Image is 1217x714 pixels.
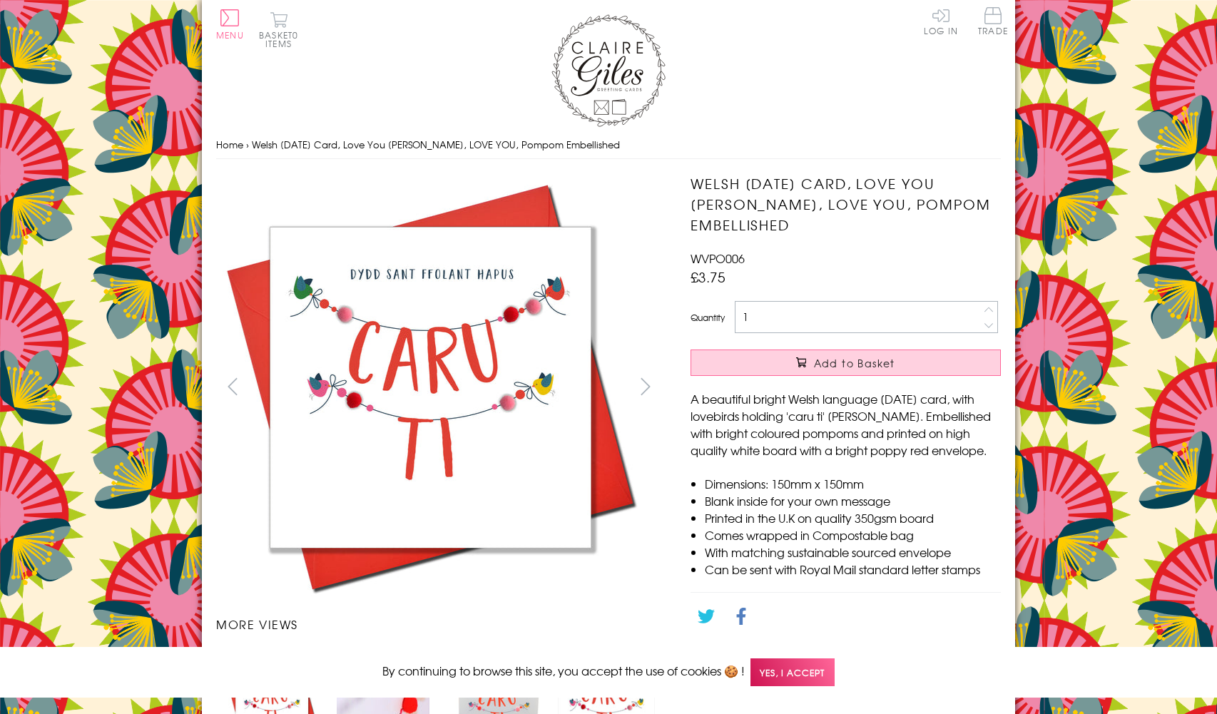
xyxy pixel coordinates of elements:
[216,9,244,39] button: Menu
[216,131,1001,160] nav: breadcrumbs
[814,356,895,370] span: Add to Basket
[705,492,1001,509] li: Blank inside for your own message
[662,173,1090,601] img: Welsh Valentine's Day Card, Love You Bunting, LOVE YOU, Pompom Embellished
[750,658,835,686] span: Yes, I accept
[691,267,725,287] span: £3.75
[216,29,244,41] span: Menu
[705,544,1001,561] li: With matching sustainable sourced envelope
[705,526,1001,544] li: Comes wrapped in Compostable bag
[705,475,1001,492] li: Dimensions: 150mm x 150mm
[265,29,298,50] span: 0 items
[978,7,1008,35] span: Trade
[705,561,1001,578] li: Can be sent with Royal Mail standard letter stamps
[216,138,243,151] a: Home
[259,11,298,48] button: Basket0 items
[691,390,1001,459] p: A beautiful bright Welsh language [DATE] card, with lovebirds holding 'caru ti' [PERSON_NAME]. Em...
[216,173,644,601] img: Welsh Valentine's Day Card, Love You Bunting, LOVE YOU, Pompom Embellished
[216,370,248,402] button: prev
[924,7,958,35] a: Log In
[691,350,1001,376] button: Add to Basket
[246,138,249,151] span: ›
[630,370,662,402] button: next
[691,311,725,324] label: Quantity
[216,616,662,633] h3: More views
[551,14,666,127] img: Claire Giles Greetings Cards
[691,250,745,267] span: WVPO006
[978,7,1008,38] a: Trade
[252,138,620,151] span: Welsh [DATE] Card, Love You [PERSON_NAME], LOVE YOU, Pompom Embellished
[691,173,1001,235] h1: Welsh [DATE] Card, Love You [PERSON_NAME], LOVE YOU, Pompom Embellished
[705,509,1001,526] li: Printed in the U.K on quality 350gsm board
